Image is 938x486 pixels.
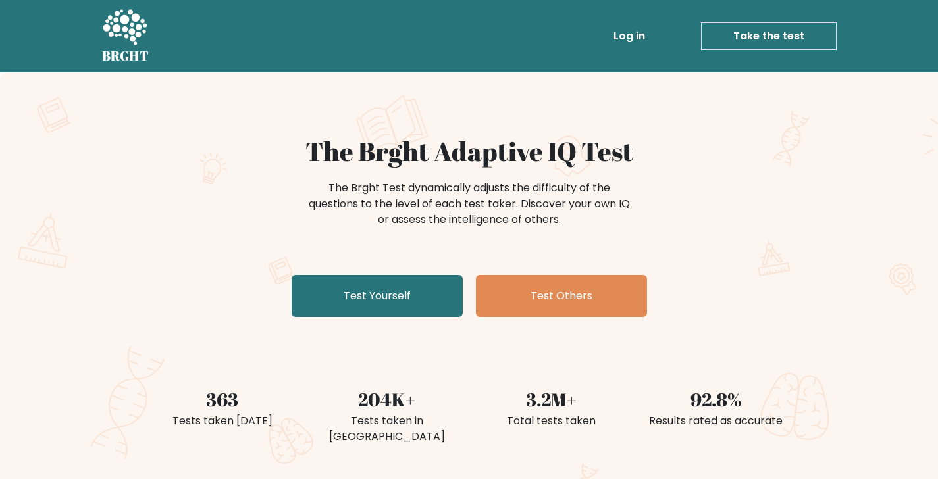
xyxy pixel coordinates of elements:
[148,413,297,429] div: Tests taken [DATE]
[148,385,297,413] div: 363
[477,385,626,413] div: 3.2M+
[642,413,791,429] div: Results rated as accurate
[305,180,634,228] div: The Brght Test dynamically adjusts the difficulty of the questions to the level of each test take...
[477,413,626,429] div: Total tests taken
[102,5,149,67] a: BRGHT
[148,135,791,167] h1: The Brght Adaptive IQ Test
[102,48,149,64] h5: BRGHT
[476,275,647,317] a: Test Others
[313,385,461,413] div: 204K+
[608,23,650,49] a: Log in
[642,385,791,413] div: 92.8%
[313,413,461,445] div: Tests taken in [GEOGRAPHIC_DATA]
[701,22,837,50] a: Take the test
[292,275,463,317] a: Test Yourself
